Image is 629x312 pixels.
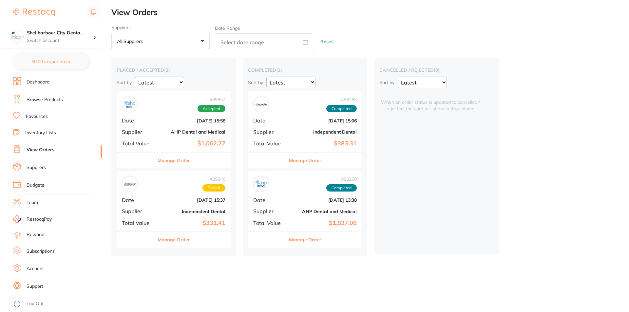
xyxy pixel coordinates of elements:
[122,118,155,123] span: Date
[160,129,225,135] b: AHP Dental and Medical
[111,33,210,50] button: All suppliers
[160,197,225,203] b: [DATE] 15:37
[253,220,286,226] span: Total Value
[253,140,286,146] span: Total Value
[27,283,43,290] a: Support
[25,130,56,136] a: Inventory Lists
[253,197,286,203] span: Date
[27,216,52,223] span: RestocqPay
[326,176,357,182] span: # 88260
[117,80,132,85] p: Sort by
[326,97,357,102] span: # 88283
[158,232,190,248] button: Manage Order
[27,97,63,103] a: Browse Products
[27,266,44,272] a: Account
[122,220,155,226] span: Total Value
[379,67,493,73] h2: cancelled / rejected ( 0 )
[13,54,89,69] button: $0.00 in your order
[27,199,38,206] a: Team
[291,129,357,135] b: Independent Dental
[379,80,394,85] p: Sort by
[27,231,46,238] a: Rewards
[215,33,313,50] input: Select date range
[111,8,629,17] h2: View Orders
[198,105,225,112] span: Accepted
[27,30,93,36] h4: Shellharbour City Dental
[198,97,225,102] span: # 89852
[160,209,225,214] b: Independent Dental
[117,91,231,168] div: AHP Dental and Medical#89852AcceptedDate[DATE] 15:58SupplierAHP Dental and MedicalTotal Value$1,0...
[117,38,145,44] p: All suppliers
[202,184,225,192] span: Placed
[326,105,357,112] span: Completed
[255,98,267,111] img: Independent Dental
[160,118,225,123] b: [DATE] 15:58
[289,232,321,248] button: Manage Order
[27,37,93,44] p: Switch account
[27,301,44,307] a: Log Out
[122,129,155,135] span: Supplier
[253,129,286,135] span: Supplier
[215,26,240,31] label: Date Range
[202,176,225,182] span: # 89846
[27,248,55,255] a: Subscriptions
[27,147,54,153] a: View Orders
[122,208,155,214] span: Supplier
[291,118,357,123] b: [DATE] 15:06
[255,178,267,190] img: AHP Dental and Medical
[248,67,362,73] h2: completed ( 2 )
[117,67,231,73] h2: placed / accepted ( 2 )
[160,220,225,227] b: $331.41
[248,80,263,85] p: Sort by
[326,184,357,192] span: Completed
[291,140,357,147] b: $383.31
[117,171,231,248] div: Independent Dental#89846PlacedDate[DATE] 15:37SupplierIndependent DentalTotal Value$331.41Manage ...
[291,197,357,203] b: [DATE] 13:38
[122,197,155,203] span: Date
[124,98,136,111] img: AHP Dental and Medical
[122,140,155,146] span: Total Value
[289,153,321,168] button: Manage Order
[253,208,286,214] span: Supplier
[158,153,190,168] button: Manage Order
[27,79,49,85] a: Dashboard
[379,91,482,112] span: When an order status is updated to cancelled / rejected, the card will show in this column
[10,30,23,43] img: Shellharbour City Dental
[318,33,335,50] button: Reset
[124,178,136,190] img: Independent Dental
[160,140,225,147] b: $1,062.22
[111,25,210,30] label: Suppliers
[13,299,100,309] button: Log Out
[291,220,357,227] b: $1,837.08
[13,215,21,223] img: RestocqPay
[27,164,46,171] a: Suppliers
[13,5,55,20] a: Restocq Logo
[13,9,55,16] img: Restocq Logo
[253,118,286,123] span: Date
[27,182,44,189] a: Budgets
[291,209,357,214] b: AHP Dental and Medical
[13,215,52,223] a: RestocqPay
[26,113,48,120] a: Favourites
